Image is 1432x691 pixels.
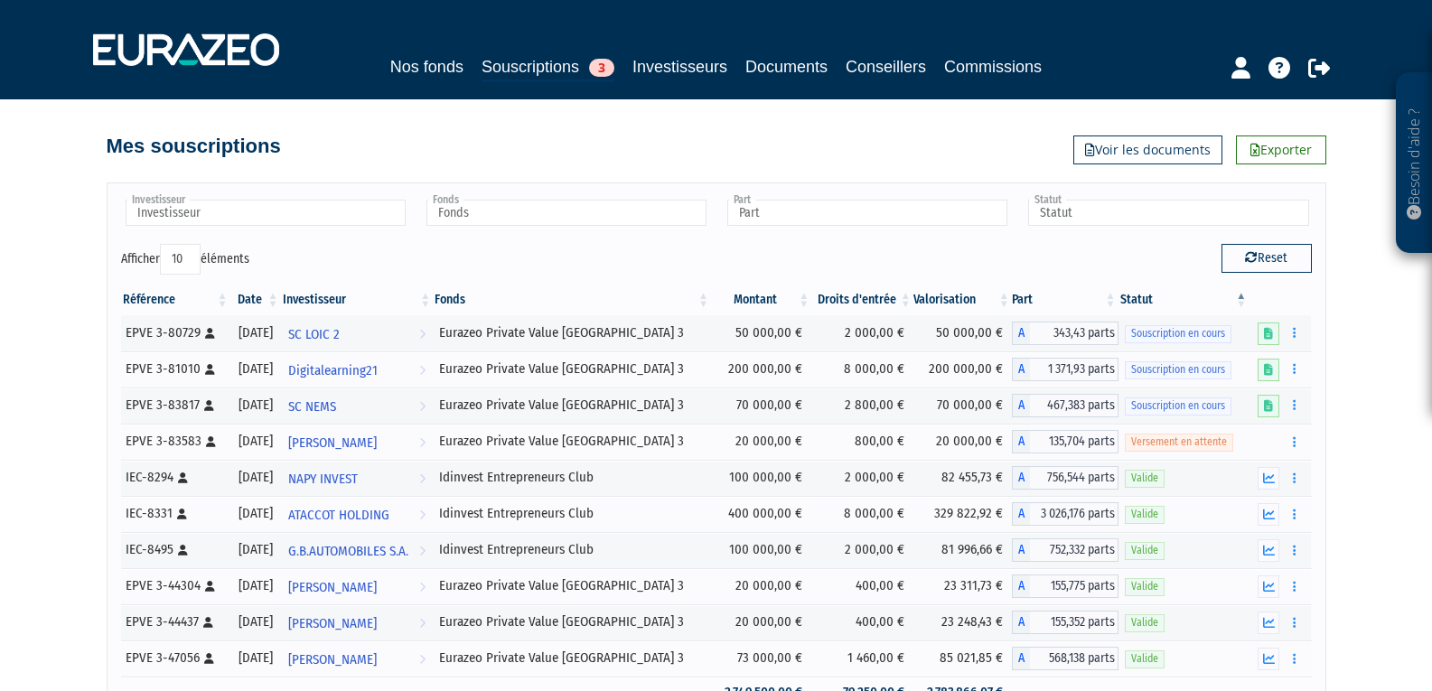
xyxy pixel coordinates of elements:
[944,54,1042,79] a: Commissions
[204,400,214,411] i: [Français] Personne physique
[126,576,224,595] div: EPVE 3-44304
[711,285,811,315] th: Montant: activer pour trier la colonne par ordre croissant
[419,390,426,424] i: Voir l'investisseur
[419,571,426,604] i: Voir l'investisseur
[439,504,705,523] div: Idinvest Entrepreneurs Club
[288,571,377,604] span: [PERSON_NAME]
[419,643,426,677] i: Voir l'investisseur
[913,568,1012,604] td: 23 311,73 €
[711,388,811,424] td: 70 000,00 €
[237,432,275,451] div: [DATE]
[632,54,727,79] a: Investisseurs
[206,436,216,447] i: [Français] Personne physique
[711,604,811,640] td: 20 000,00 €
[1073,135,1222,164] a: Voir les documents
[1030,322,1118,345] span: 343,43 parts
[126,360,224,378] div: EPVE 3-81010
[237,396,275,415] div: [DATE]
[433,285,711,315] th: Fonds: activer pour trier la colonne par ordre croissant
[288,318,340,351] span: SC LOIC 2
[281,496,434,532] a: ATACCOT HOLDING
[203,617,213,628] i: [Français] Personne physique
[281,460,434,496] a: NAPY INVEST
[1012,466,1030,490] span: A
[1125,650,1165,668] span: Valide
[93,33,279,66] img: 1732889491-logotype_eurazeo_blanc_rvb.png
[711,351,811,388] td: 200 000,00 €
[1125,434,1233,451] span: Versement en attente
[178,472,188,483] i: [Français] Personne physique
[1221,244,1312,273] button: Reset
[419,318,426,351] i: Voir l'investisseur
[1012,611,1118,634] div: A - Eurazeo Private Value Europe 3
[281,424,434,460] a: [PERSON_NAME]
[1030,430,1118,453] span: 135,704 parts
[439,649,705,668] div: Eurazeo Private Value [GEOGRAPHIC_DATA] 3
[126,612,224,631] div: EPVE 3-44437
[1118,285,1249,315] th: Statut : activer pour trier la colonne par ordre d&eacute;croissant
[237,612,275,631] div: [DATE]
[439,323,705,342] div: Eurazeo Private Value [GEOGRAPHIC_DATA] 3
[1012,322,1030,345] span: A
[811,285,913,315] th: Droits d'entrée: activer pour trier la colonne par ordre croissant
[1012,430,1030,453] span: A
[811,496,913,532] td: 8 000,00 €
[711,568,811,604] td: 20 000,00 €
[288,426,377,460] span: [PERSON_NAME]
[711,532,811,568] td: 100 000,00 €
[1012,394,1030,417] span: A
[1030,358,1118,381] span: 1 371,93 parts
[439,468,705,487] div: Idinvest Entrepreneurs Club
[711,460,811,496] td: 100 000,00 €
[107,135,281,157] h4: Mes souscriptions
[1125,614,1165,631] span: Valide
[913,496,1012,532] td: 329 822,92 €
[1012,466,1118,490] div: A - Idinvest Entrepreneurs Club
[913,388,1012,424] td: 70 000,00 €
[1125,578,1165,595] span: Valide
[711,496,811,532] td: 400 000,00 €
[811,315,913,351] td: 2 000,00 €
[913,532,1012,568] td: 81 996,66 €
[204,653,214,664] i: [Français] Personne physique
[913,285,1012,315] th: Valorisation: activer pour trier la colonne par ordre croissant
[711,315,811,351] td: 50 000,00 €
[439,396,705,415] div: Eurazeo Private Value [GEOGRAPHIC_DATA] 3
[1012,358,1030,381] span: A
[121,285,230,315] th: Référence : activer pour trier la colonne par ordre croissant
[1030,538,1118,562] span: 752,332 parts
[177,509,187,519] i: [Français] Personne physique
[1125,361,1231,378] span: Souscription en cours
[1236,135,1326,164] a: Exporter
[913,460,1012,496] td: 82 455,73 €
[811,604,913,640] td: 400,00 €
[811,388,913,424] td: 2 800,00 €
[1125,470,1165,487] span: Valide
[439,540,705,559] div: Idinvest Entrepreneurs Club
[205,364,215,375] i: [Français] Personne physique
[281,351,434,388] a: Digitalearning21
[205,581,215,592] i: [Français] Personne physique
[439,432,705,451] div: Eurazeo Private Value [GEOGRAPHIC_DATA] 3
[711,424,811,460] td: 20 000,00 €
[121,244,249,275] label: Afficher éléments
[1012,647,1118,670] div: A - Eurazeo Private Value Europe 3
[1030,502,1118,526] span: 3 026,176 parts
[288,462,358,496] span: NAPY INVEST
[288,354,378,388] span: Digitalearning21
[126,432,224,451] div: EPVE 3-83583
[281,568,434,604] a: [PERSON_NAME]
[419,354,426,388] i: Voir l'investisseur
[482,54,614,82] a: Souscriptions3
[1125,397,1231,415] span: Souscription en cours
[160,244,201,275] select: Afficheréléments
[281,532,434,568] a: G.B.AUTOMOBILES S.A.
[419,607,426,640] i: Voir l'investisseur
[281,640,434,677] a: [PERSON_NAME]
[126,468,224,487] div: IEC-8294
[811,640,913,677] td: 1 460,00 €
[126,504,224,523] div: IEC-8331
[1012,574,1118,598] div: A - Eurazeo Private Value Europe 3
[1030,466,1118,490] span: 756,544 parts
[237,540,275,559] div: [DATE]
